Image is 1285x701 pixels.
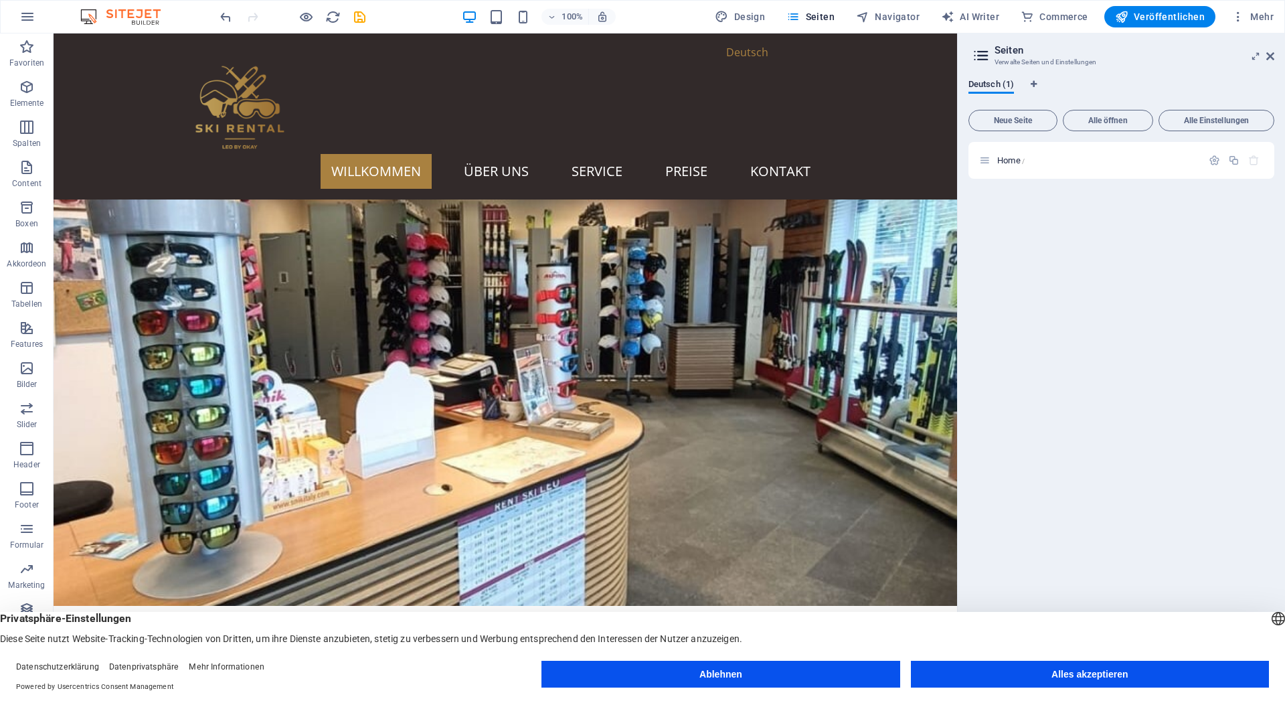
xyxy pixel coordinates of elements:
[11,299,42,309] p: Tabellen
[1022,157,1025,165] span: /
[13,459,40,470] p: Header
[1228,155,1239,166] div: Duplizieren
[997,155,1025,165] span: Klick, um Seite zu öffnen
[1104,6,1215,27] button: Veröffentlichen
[17,379,37,390] p: Bilder
[541,9,589,25] button: 100%
[10,98,44,108] p: Elemente
[781,6,840,27] button: Seiten
[8,580,45,591] p: Marketing
[993,156,1202,165] div: Home/
[325,9,341,25] i: Seite neu laden
[10,540,44,550] p: Formular
[936,6,1005,27] button: AI Writer
[15,218,38,229] p: Boxen
[1015,6,1094,27] button: Commerce
[1248,155,1260,166] div: Die Startseite kann nicht gelöscht werden
[13,138,41,149] p: Spalten
[968,79,1274,104] div: Sprachen-Tabs
[298,9,314,25] button: Klicke hier, um den Vorschau-Modus zu verlassen
[1209,155,1220,166] div: Einstellungen
[15,499,39,510] p: Footer
[851,6,925,27] button: Navigator
[12,178,41,189] p: Content
[7,258,46,269] p: Akkordeon
[715,10,765,23] span: Design
[1069,116,1147,125] span: Alle öffnen
[1021,10,1088,23] span: Commerce
[974,116,1051,125] span: Neue Seite
[1231,10,1274,23] span: Mehr
[77,9,177,25] img: Editor Logo
[9,58,44,68] p: Favoriten
[1226,6,1279,27] button: Mehr
[995,44,1274,56] h2: Seiten
[856,10,920,23] span: Navigator
[218,9,234,25] i: Rückgängig: Seiten ändern (Strg+Z)
[351,9,367,25] button: save
[968,76,1014,95] span: Deutsch (1)
[1159,110,1274,131] button: Alle Einstellungen
[562,9,583,25] h6: 100%
[596,11,608,23] i: Bei Größenänderung Zoomstufe automatisch an das gewählte Gerät anpassen.
[709,6,770,27] div: Design (Strg+Alt+Y)
[786,10,835,23] span: Seiten
[218,9,234,25] button: undo
[1165,116,1268,125] span: Alle Einstellungen
[1115,10,1205,23] span: Veröffentlichen
[968,110,1057,131] button: Neue Seite
[11,339,43,349] p: Features
[325,9,341,25] button: reload
[709,6,770,27] button: Design
[352,9,367,25] i: Save (Ctrl+S)
[941,10,999,23] span: AI Writer
[1063,110,1153,131] button: Alle öffnen
[995,56,1248,68] h3: Verwalte Seiten und Einstellungen
[17,419,37,430] p: Slider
